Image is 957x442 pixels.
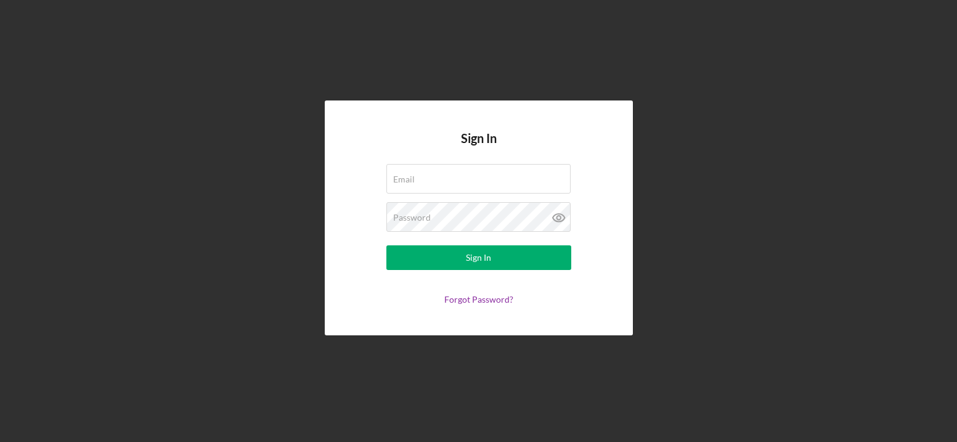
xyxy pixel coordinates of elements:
a: Forgot Password? [444,294,513,305]
div: Sign In [466,245,491,270]
h4: Sign In [461,131,497,164]
label: Email [393,174,415,184]
button: Sign In [386,245,571,270]
label: Password [393,213,431,223]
